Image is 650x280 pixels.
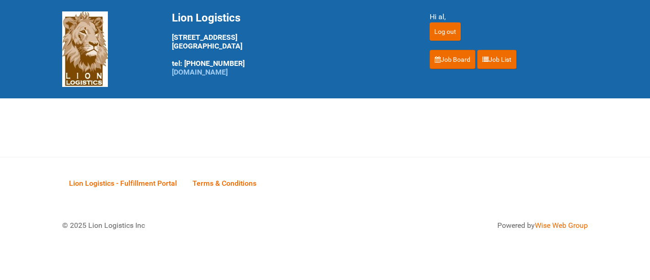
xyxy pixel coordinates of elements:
a: Lion Logistics [62,44,108,53]
span: Lion Logistics - Fulfillment Portal [69,179,177,188]
div: [STREET_ADDRESS] [GEOGRAPHIC_DATA] tel: [PHONE_NUMBER] [172,11,407,76]
span: Lion Logistics [172,11,240,24]
div: Hi al, [430,11,588,22]
a: Job Board [430,50,475,69]
a: Job List [477,50,517,69]
span: Terms & Conditions [192,179,256,188]
div: Powered by [336,220,588,231]
img: Lion Logistics [62,11,108,87]
a: Wise Web Group [535,221,588,230]
a: Lion Logistics - Fulfillment Portal [62,169,184,197]
a: [DOMAIN_NAME] [172,68,228,76]
div: © 2025 Lion Logistics Inc [55,213,320,238]
input: Log out [430,22,461,41]
a: Terms & Conditions [186,169,263,197]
